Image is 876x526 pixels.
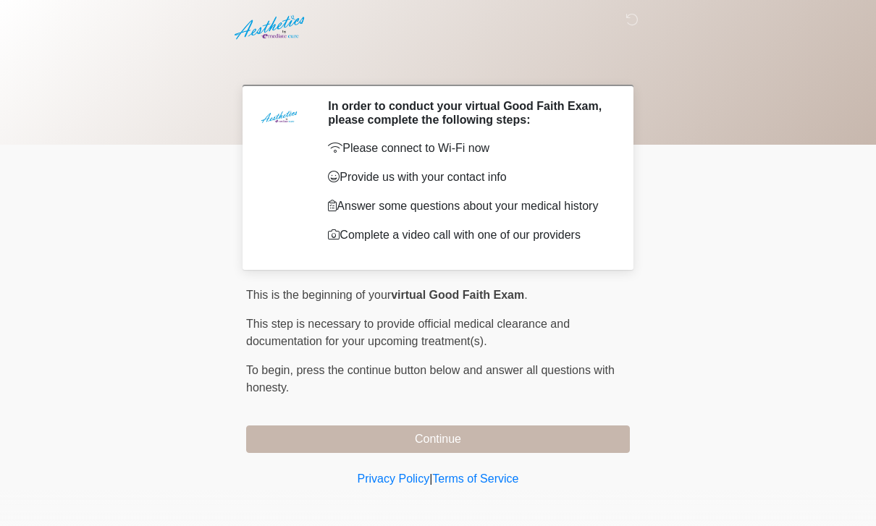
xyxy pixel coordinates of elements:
img: Agent Avatar [257,99,300,143]
a: Privacy Policy [358,472,430,485]
img: Aesthetics by Emediate Cure Logo [232,11,311,44]
h2: In order to conduct your virtual Good Faith Exam, please complete the following steps: [328,99,608,127]
span: . [524,289,527,301]
span: press the continue button below and answer all questions with honesty. [246,364,615,394]
h1: ‎ ‎ ‎ [235,52,641,79]
p: Provide us with your contact info [328,169,608,186]
p: Answer some questions about your medical history [328,198,608,215]
p: Please connect to Wi-Fi now [328,140,608,157]
a: Terms of Service [432,472,518,485]
a: | [429,472,432,485]
strong: virtual Good Faith Exam [391,289,524,301]
span: To begin, [246,364,296,376]
p: Complete a video call with one of our providers [328,226,608,244]
span: This step is necessary to provide official medical clearance and documentation for your upcoming ... [246,318,570,347]
button: Continue [246,425,630,453]
span: This is the beginning of your [246,289,391,301]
